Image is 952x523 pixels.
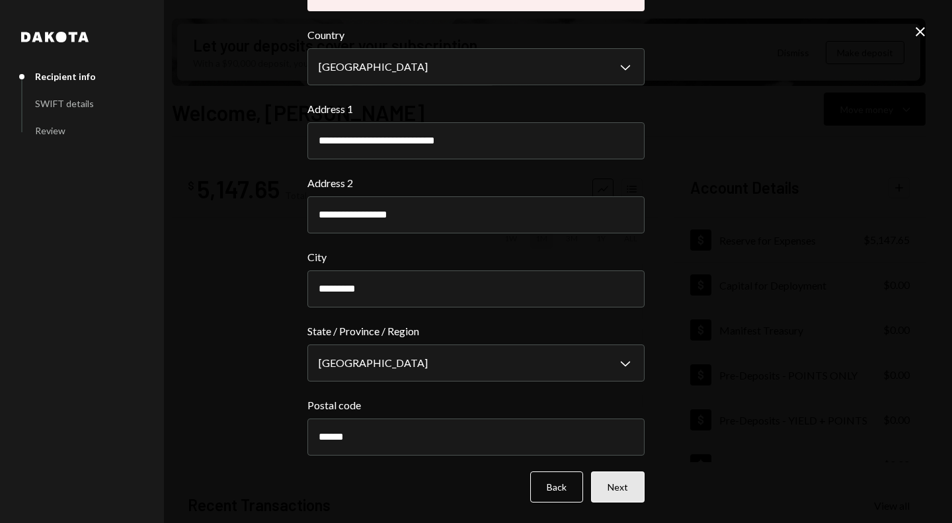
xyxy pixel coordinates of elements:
label: Country [307,27,645,43]
button: Next [591,471,645,503]
label: Postal code [307,397,645,413]
button: Country [307,48,645,85]
button: Back [530,471,583,503]
label: Address 2 [307,175,645,191]
div: SWIFT details [35,98,94,109]
div: Recipient info [35,71,96,82]
label: State / Province / Region [307,323,645,339]
label: City [307,249,645,265]
label: Address 1 [307,101,645,117]
button: State / Province / Region [307,344,645,382]
div: Review [35,125,65,136]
